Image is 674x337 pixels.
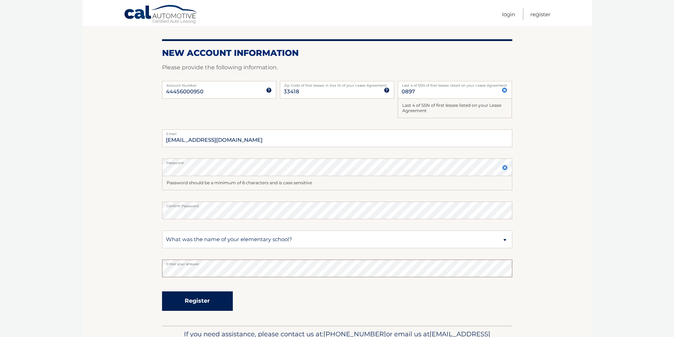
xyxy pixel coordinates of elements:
input: SSN or EIN (last 4 digits only) [398,81,512,99]
div: Last 4 of SSN of first lessee listed on your Lease Agreement [398,99,512,118]
input: Email [162,129,512,147]
input: Zip Code [280,81,394,99]
img: close.svg [502,87,507,93]
div: Password should be a minimum of 6 characters and is case sensitive [162,176,512,190]
input: Account Number [162,81,276,99]
label: Enter your answer [162,260,512,265]
img: tooltip.svg [266,87,272,93]
a: Register [530,8,551,20]
label: Email [162,129,512,135]
label: Account Number [162,81,276,87]
label: Zip Code of first lessee in box 1b of your Lease Agreement [280,81,394,87]
img: close.svg [502,165,508,170]
label: Password [162,158,512,164]
a: Login [502,8,515,20]
button: Register [162,291,233,311]
label: Confirm Password [162,202,512,207]
p: Please provide the following information. [162,63,512,72]
a: Cal Automotive [124,5,198,25]
h2: New Account Information [162,48,512,58]
img: tooltip.svg [384,87,390,93]
label: Last 4 of SSN of first lessee listed on your Lease Agreement [398,81,512,87]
